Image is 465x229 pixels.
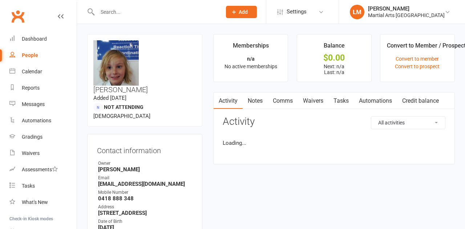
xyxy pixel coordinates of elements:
a: Tasks [328,93,354,109]
a: Calendar [9,64,77,80]
a: Waivers [9,145,77,161]
div: Mobile Number [98,189,193,196]
a: Convert to member [396,56,439,62]
div: What's New [22,199,48,205]
h3: Activity [223,116,445,127]
a: Dashboard [9,31,77,47]
a: Convert to prospect [395,64,440,69]
div: Owner [98,160,193,167]
h3: [PERSON_NAME] [93,40,196,94]
a: Reports [9,80,77,96]
div: Gradings [22,134,43,140]
div: Address [98,204,193,210]
div: Automations [22,118,51,123]
div: Email [98,175,193,181]
a: People [9,47,77,64]
a: Waivers [298,93,328,109]
div: Martial Arts [GEOGRAPHIC_DATA] [368,12,445,19]
a: Automations [354,93,397,109]
strong: [STREET_ADDRESS] [98,210,193,216]
li: Loading... [223,139,445,147]
a: Gradings [9,129,77,145]
div: Memberships [233,41,269,54]
a: Messages [9,96,77,113]
div: Dashboard [22,36,47,42]
span: [DEMOGRAPHIC_DATA] [93,113,150,119]
div: Calendar [22,69,42,74]
div: Waivers [22,150,40,156]
strong: n/a [247,56,255,62]
p: Next: n/a Last: n/a [304,64,365,75]
div: LM [350,5,364,19]
a: What's New [9,194,77,210]
a: Activity [214,93,243,109]
a: Credit balance [397,93,444,109]
button: Add [226,6,257,18]
span: Settings [287,4,307,20]
span: No active memberships [225,64,277,69]
a: Comms [268,93,298,109]
div: [PERSON_NAME] [368,5,445,12]
h3: Contact information [97,144,193,155]
strong: 0418 888 348 [98,195,193,202]
input: Search... [95,7,217,17]
time: Added [DATE] [93,95,126,101]
a: Notes [243,93,268,109]
a: Tasks [9,178,77,194]
div: Reports [22,85,40,91]
div: Messages [22,101,45,107]
strong: [PERSON_NAME] [98,166,193,173]
a: Automations [9,113,77,129]
a: Clubworx [9,7,27,25]
div: Assessments [22,167,58,172]
div: Balance [324,41,345,54]
span: Add [239,9,248,15]
img: image1526681307.png [93,40,139,101]
div: Tasks [22,183,35,189]
div: $0.00 [304,54,365,62]
div: Date of Birth [98,218,193,225]
div: People [22,52,38,58]
span: Not Attending [104,104,143,110]
a: Assessments [9,161,77,178]
strong: [EMAIL_ADDRESS][DOMAIN_NAME] [98,181,193,187]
